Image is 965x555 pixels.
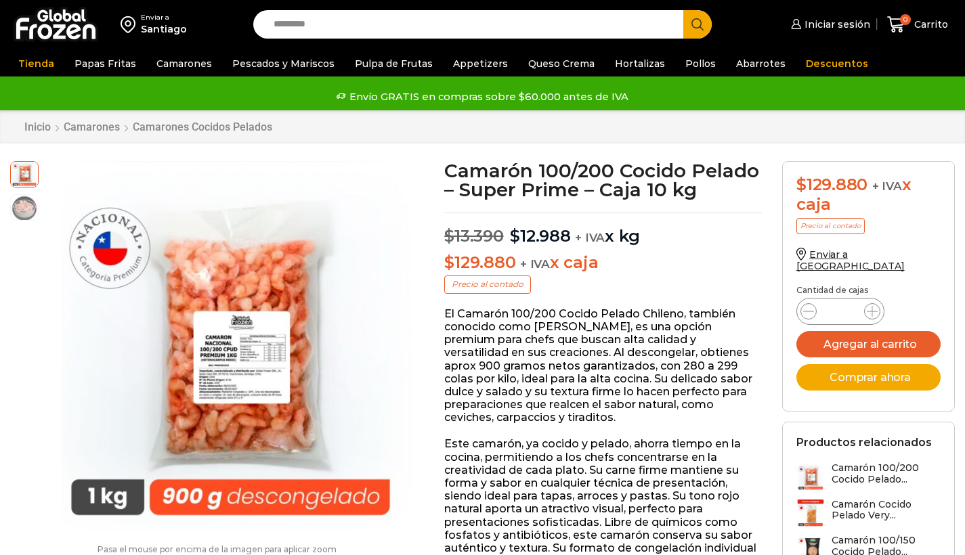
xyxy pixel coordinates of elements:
a: Hortalizas [608,51,672,76]
a: Pollos [679,51,723,76]
p: x kg [444,213,762,246]
h2: Productos relacionados [796,436,932,449]
a: Pescados y Mariscos [226,51,341,76]
p: Pasa el mouse por encima de la imagen para aplicar zoom [10,545,424,554]
a: Camarones Cocidos Pelados [132,120,273,133]
bdi: 13.390 [444,226,503,246]
bdi: 12.988 [510,226,570,246]
p: Cantidad de cajas [796,286,941,295]
a: Camarón Cocido Pelado Very... [796,499,941,528]
img: address-field-icon.svg [121,13,141,36]
span: 0 [900,14,911,25]
button: Agregar al carrito [796,331,941,357]
span: $ [444,226,454,246]
span: Iniciar sesión [801,18,870,31]
div: x caja [796,175,941,215]
button: Comprar ahora [796,364,941,391]
a: Descuentos [799,51,875,76]
a: Queso Crema [521,51,601,76]
a: Iniciar sesión [788,11,870,38]
a: Pulpa de Frutas [348,51,439,76]
span: + IVA [520,257,550,271]
h3: Camarón 100/200 Cocido Pelado... [832,462,941,485]
a: Tienda [12,51,61,76]
a: Camarones [63,120,121,133]
input: Product quantity [828,302,853,321]
a: Inicio [24,120,51,133]
a: Camarones [150,51,219,76]
p: Precio al contado [444,275,531,293]
a: 0 Carrito [884,9,951,41]
span: $ [510,226,520,246]
p: x caja [444,253,762,273]
div: Santiago [141,22,187,36]
p: Precio al contado [796,218,865,234]
span: $ [444,252,454,272]
div: Enviar a [141,13,187,22]
a: Appetizers [446,51,515,76]
span: Carrito [911,18,948,31]
nav: Breadcrumb [24,120,273,133]
a: Enviar a [GEOGRAPHIC_DATA] [796,248,905,272]
h3: Camarón Cocido Pelado Very... [832,499,941,522]
button: Search button [683,10,712,39]
p: El Camarón 100/200 Cocido Pelado Chileno, también conocido como [PERSON_NAME], es una opción prem... [444,307,762,424]
span: $ [796,175,807,194]
img: camaron nacional [45,161,416,531]
bdi: 129.880 [796,175,867,194]
bdi: 129.880 [444,252,515,272]
span: camaron nacional [11,160,38,187]
span: + IVA [575,231,605,244]
h1: Camarón 100/200 Cocido Pelado – Super Prime – Caja 10 kg [444,161,762,199]
a: Abarrotes [729,51,792,76]
span: camaron nacional [11,195,38,222]
a: Camarón 100/200 Cocido Pelado... [796,462,941,491]
a: Papas Fritas [68,51,143,76]
span: + IVA [872,179,902,193]
div: 1 / 2 [45,161,416,531]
